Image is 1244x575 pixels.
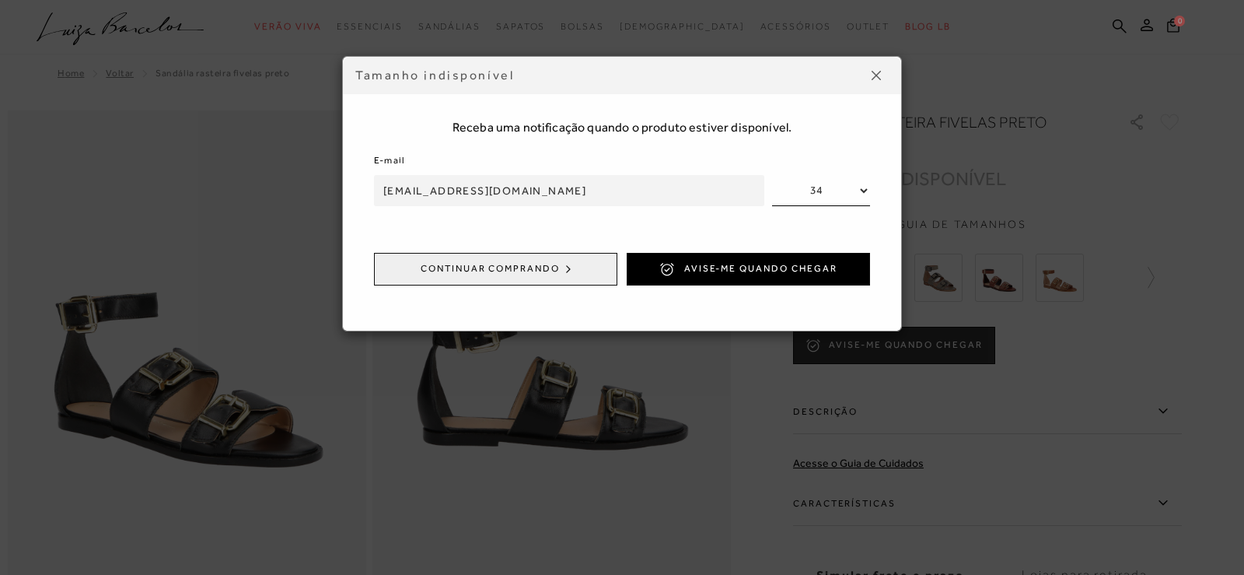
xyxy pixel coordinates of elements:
input: Informe seu e-mail [374,175,764,206]
img: icon-close.png [872,71,881,80]
span: Avise-me quando chegar [684,262,837,275]
button: Avise-me quando chegar [627,253,870,286]
label: E-mail [374,153,405,168]
button: Continuar comprando [374,253,617,286]
span: Receba uma notificação quando o produto estiver disponível. [374,119,870,136]
div: Tamanho indisponível [355,67,864,84]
